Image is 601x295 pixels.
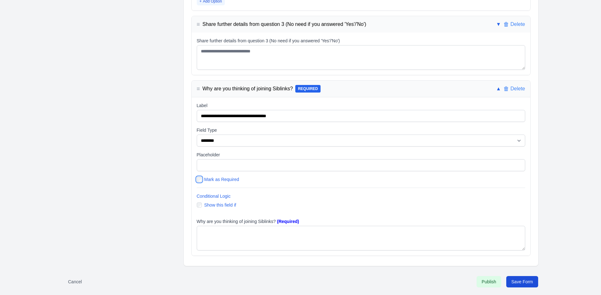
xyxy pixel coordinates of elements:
[496,85,501,93] button: ▲
[503,84,525,93] button: 🗑Delete
[295,85,320,93] span: REQUIRED
[503,20,525,29] button: 🗑Delete
[197,127,525,133] label: Field Type
[197,84,200,93] span: ≡
[191,80,531,256] div: ≡Why are you thinking of joining Siblinks?REQUIRED▲🗑DeleteLabelField TypePlaceholderMark as Requi...
[197,38,525,44] div: Share further details from question 3 (No need if you answered 'Yes'/'No')
[276,219,299,224] span: (Required)
[63,276,87,287] button: Cancel
[197,202,202,208] input: Show this field if
[510,85,525,93] span: Delete
[197,102,525,109] label: Label
[202,85,293,93] span: Double-click to edit title
[197,152,525,158] label: Placeholder
[496,86,501,91] span: ▲
[496,21,501,28] button: ▼
[204,176,239,183] label: Mark as Required
[477,276,501,287] button: Publish
[191,16,531,75] div: ≡Share further details from question 3 (No need if you answered 'Yes'/'No')▼🗑DeleteShare further ...
[510,21,525,28] span: Delete
[197,193,525,199] label: Conditional Logic
[202,21,366,28] span: Double-click to edit title
[506,276,538,287] button: Save Form
[197,20,200,29] span: ≡
[503,20,509,29] span: 🗑
[503,84,509,93] span: 🗑
[204,202,236,208] span: Show this field if
[197,218,525,225] div: Why are you thinking of joining Siblinks?
[496,21,501,27] span: ▼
